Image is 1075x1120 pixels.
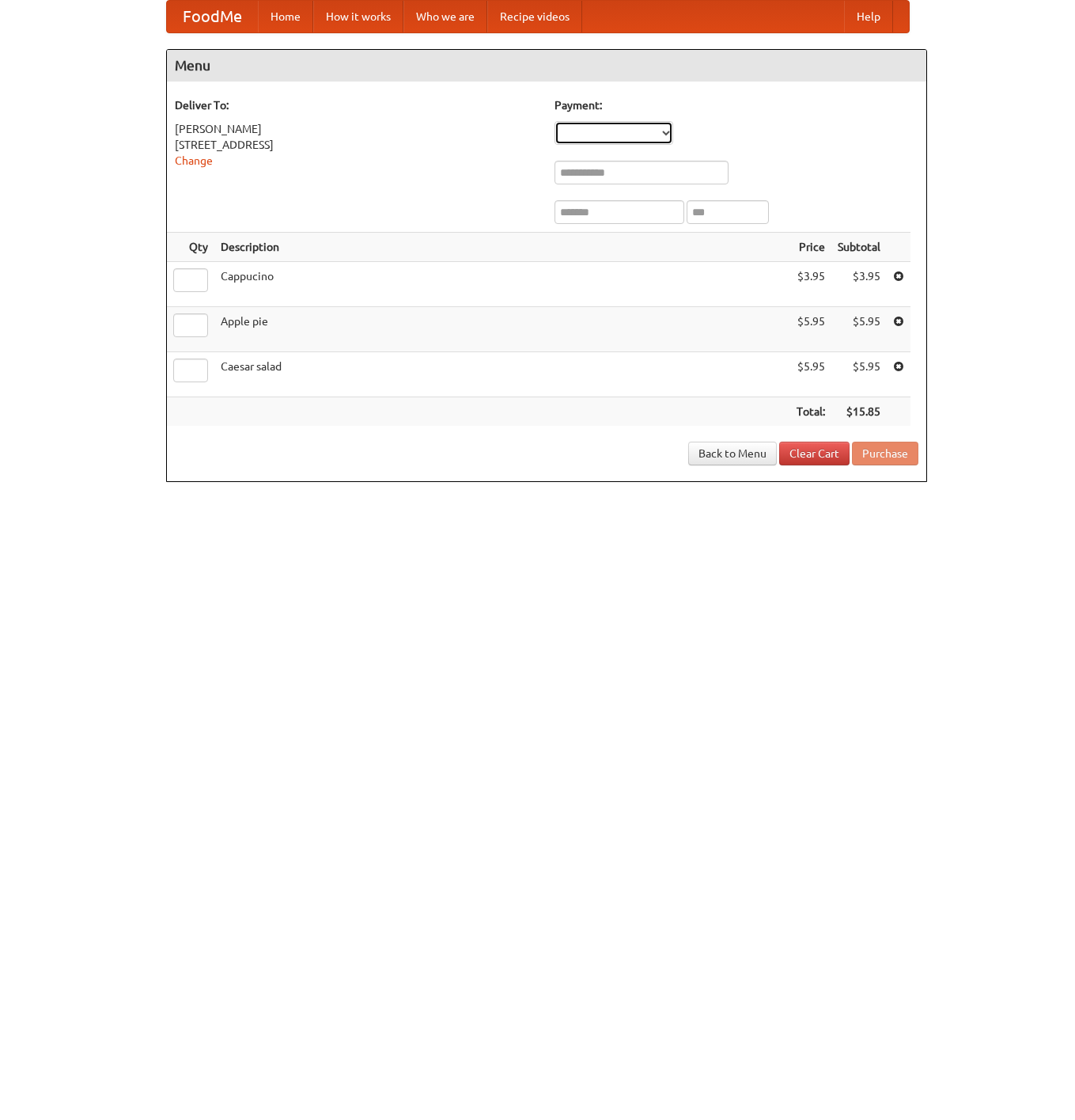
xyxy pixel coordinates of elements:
td: Apple pie [214,307,790,352]
td: $3.95 [790,262,831,307]
a: How it works [313,1,403,32]
h5: Payment: [555,97,918,113]
td: Caesar salad [214,352,790,397]
th: $15.85 [831,397,887,427]
a: Clear Cart [779,442,850,465]
a: Who we are [403,1,487,32]
td: $5.95 [790,307,831,352]
a: Change [175,154,213,167]
div: [PERSON_NAME] [175,121,539,137]
td: Cappucino [214,262,790,307]
th: Description [214,233,790,262]
div: [STREET_ADDRESS] [175,137,539,153]
h5: Deliver To: [175,97,539,113]
td: $5.95 [831,307,887,352]
th: Qty [167,233,214,262]
a: FoodMe [167,1,258,32]
th: Subtotal [831,233,887,262]
a: Recipe videos [487,1,582,32]
h4: Menu [167,50,926,82]
a: Help [844,1,893,32]
button: Purchase [852,442,918,465]
a: Back to Menu [688,442,777,465]
a: Home [258,1,313,32]
th: Price [790,233,831,262]
td: $5.95 [831,352,887,397]
td: $5.95 [790,352,831,397]
td: $3.95 [831,262,887,307]
th: Total: [790,397,831,427]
